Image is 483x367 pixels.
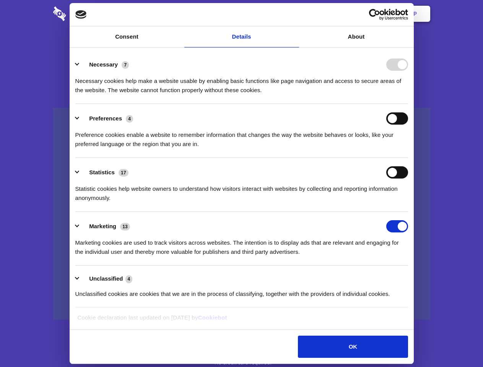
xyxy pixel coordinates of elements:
a: Wistia video thumbnail [53,108,430,320]
button: OK [298,336,408,358]
h1: Eliminate Slack Data Loss. [53,34,430,62]
img: logo-wordmark-white-trans-d4663122ce5f474addd5e946df7df03e33cb6a1c49d2221995e7729f52c070b2.svg [53,6,119,21]
label: Necessary [89,61,118,68]
a: Usercentrics Cookiebot - opens in a new window [341,9,408,20]
button: Statistics (17) [75,166,133,179]
span: 4 [126,115,133,123]
div: Unclassified cookies are cookies that we are in the process of classifying, together with the pro... [75,284,408,299]
button: Unclassified (4) [75,274,137,284]
div: Cookie declaration last updated on [DATE] by [72,313,411,328]
button: Preferences (4) [75,112,138,125]
div: Marketing cookies are used to track visitors across websites. The intention is to display ads tha... [75,232,408,257]
a: Cookiebot [198,314,227,321]
div: Necessary cookies help make a website usable by enabling basic functions like page navigation and... [75,71,408,95]
button: Marketing (13) [75,220,135,232]
label: Marketing [89,223,116,229]
a: Consent [70,26,184,47]
a: Login [347,2,380,26]
span: 17 [119,169,128,177]
label: Statistics [89,169,115,175]
iframe: Drift Widget Chat Controller [445,329,474,358]
a: Contact [310,2,345,26]
img: logo [75,10,87,19]
div: Statistic cookies help website owners to understand how visitors interact with websites by collec... [75,179,408,203]
a: Pricing [224,2,258,26]
a: Details [184,26,299,47]
a: About [299,26,414,47]
span: 13 [120,223,130,231]
label: Preferences [89,115,122,122]
h4: Auto-redaction of sensitive data, encrypted data sharing and self-destructing private chats. Shar... [53,70,430,95]
div: Preference cookies enable a website to remember information that changes the way the website beha... [75,125,408,149]
button: Necessary (7) [75,58,134,71]
span: 7 [122,61,129,69]
span: 4 [125,275,133,283]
